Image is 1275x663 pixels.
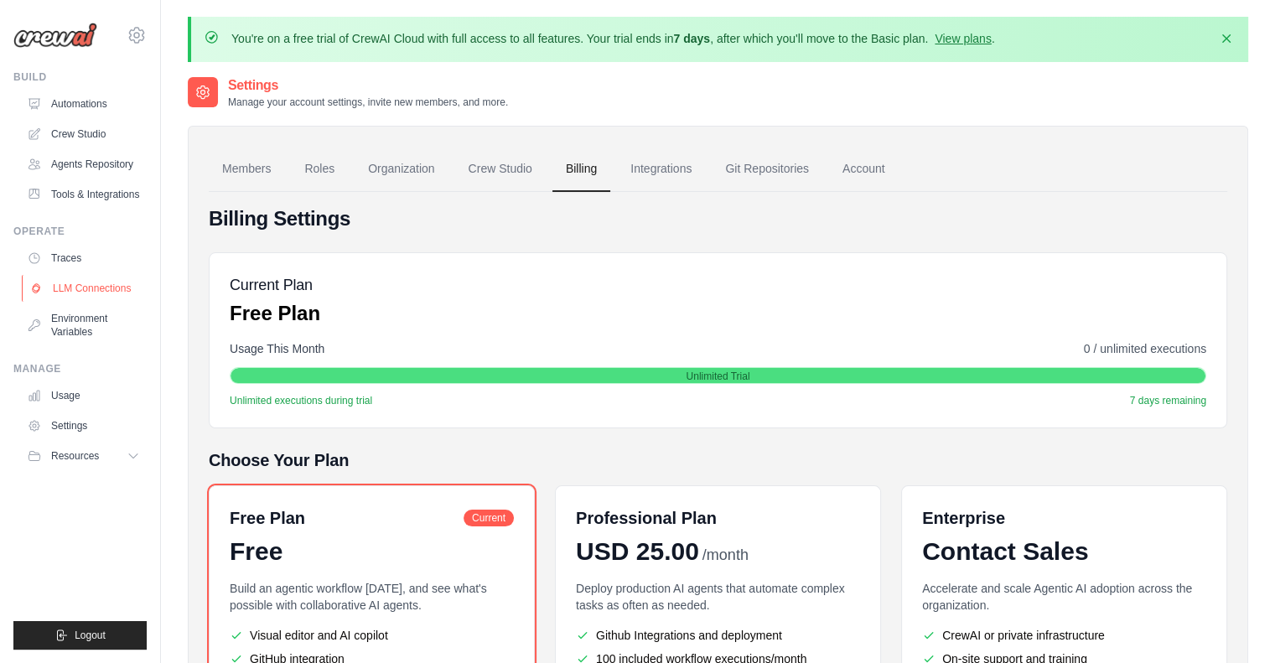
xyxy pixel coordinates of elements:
[1084,340,1206,357] span: 0 / unlimited executions
[13,70,147,84] div: Build
[230,300,320,327] p: Free Plan
[75,629,106,642] span: Logout
[686,370,749,383] span: Unlimited Trial
[228,75,508,96] h2: Settings
[355,147,448,192] a: Organization
[829,147,899,192] a: Account
[51,449,99,463] span: Resources
[1130,394,1206,407] span: 7 days remaining
[617,147,705,192] a: Integrations
[230,394,372,407] span: Unlimited executions during trial
[209,448,1227,472] h5: Choose Your Plan
[228,96,508,109] p: Manage your account settings, invite new members, and more.
[464,510,514,526] span: Current
[455,147,546,192] a: Crew Studio
[230,340,324,357] span: Usage This Month
[922,627,1206,644] li: CrewAI or private infrastructure
[576,536,699,567] span: USD 25.00
[20,412,147,439] a: Settings
[230,506,305,530] h6: Free Plan
[673,32,710,45] strong: 7 days
[922,536,1206,567] div: Contact Sales
[20,443,147,469] button: Resources
[22,275,148,302] a: LLM Connections
[13,362,147,376] div: Manage
[230,580,514,614] p: Build an agentic workflow [DATE], and see what's possible with collaborative AI agents.
[20,121,147,148] a: Crew Studio
[935,32,991,45] a: View plans
[576,506,717,530] h6: Professional Plan
[702,544,749,567] span: /month
[13,225,147,238] div: Operate
[20,245,147,272] a: Traces
[552,147,610,192] a: Billing
[230,273,320,297] h5: Current Plan
[231,30,995,47] p: You're on a free trial of CrewAI Cloud with full access to all features. Your trial ends in , aft...
[922,580,1206,614] p: Accelerate and scale Agentic AI adoption across the organization.
[291,147,348,192] a: Roles
[20,151,147,178] a: Agents Repository
[20,91,147,117] a: Automations
[13,621,147,650] button: Logout
[576,580,860,614] p: Deploy production AI agents that automate complex tasks as often as needed.
[209,205,1227,232] h4: Billing Settings
[576,627,860,644] li: Github Integrations and deployment
[13,23,97,48] img: Logo
[230,627,514,644] li: Visual editor and AI copilot
[712,147,822,192] a: Git Repositories
[20,181,147,208] a: Tools & Integrations
[230,536,514,567] div: Free
[209,147,284,192] a: Members
[20,382,147,409] a: Usage
[922,506,1206,530] h6: Enterprise
[20,305,147,345] a: Environment Variables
